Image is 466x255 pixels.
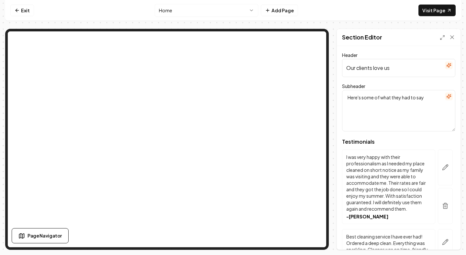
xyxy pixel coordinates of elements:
input: Header [342,59,455,77]
a: Visit Page [418,5,456,16]
button: Page Navigator [12,228,69,243]
span: Testimonials [342,139,455,144]
p: I was very happy with their professionalism as I needed my place cleaned on short notice as my fa... [346,154,431,212]
p: - [PERSON_NAME] [346,213,431,220]
button: Add Page [261,5,298,16]
label: Subheader [342,83,365,89]
span: Page Navigator [28,232,62,239]
h2: Section Editor [342,33,382,42]
a: Exit [10,5,34,16]
label: Header [342,52,358,58]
